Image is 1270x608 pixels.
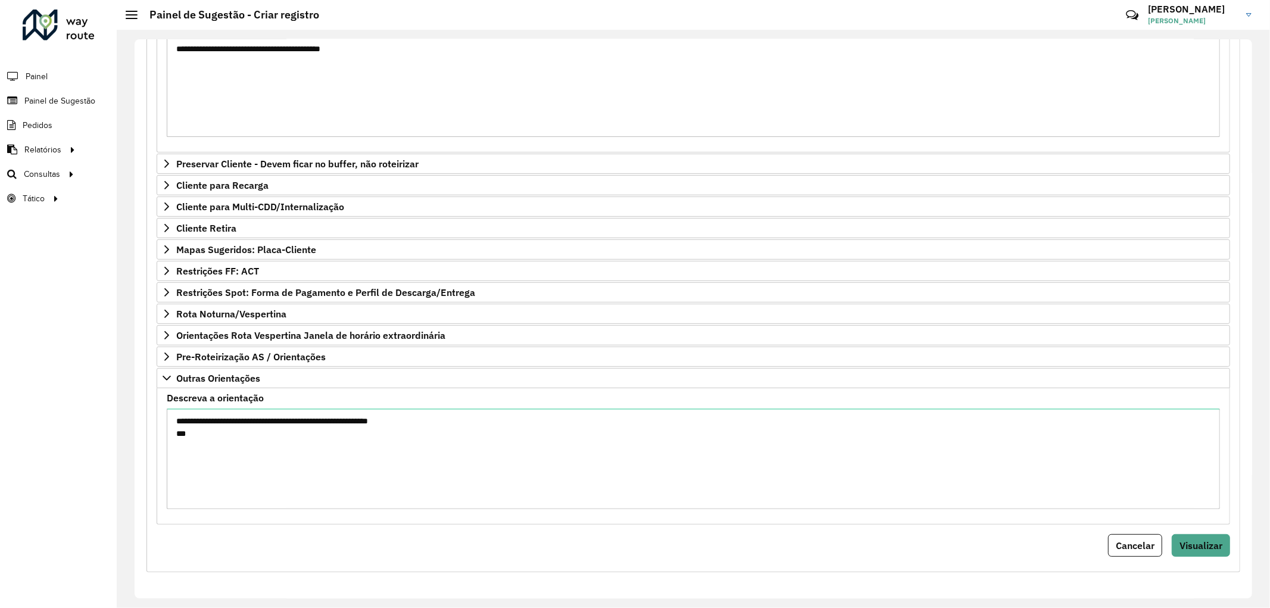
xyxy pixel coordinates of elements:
[24,144,61,156] span: Relatórios
[23,192,45,205] span: Tático
[157,261,1230,281] a: Restrições FF: ACT
[138,8,319,21] h2: Painel de Sugestão - Criar registro
[1179,540,1222,551] span: Visualizar
[157,197,1230,217] a: Cliente para Multi-CDD/Internalização
[157,347,1230,367] a: Pre-Roteirização AS / Orientações
[1116,540,1154,551] span: Cancelar
[157,282,1230,303] a: Restrições Spot: Forma de Pagamento e Perfil de Descarga/Entrega
[176,266,259,276] span: Restrições FF: ACT
[24,168,60,180] span: Consultas
[157,368,1230,388] a: Outras Orientações
[176,202,344,211] span: Cliente para Multi-CDD/Internalização
[157,388,1230,525] div: Outras Orientações
[1108,534,1162,557] button: Cancelar
[176,288,475,297] span: Restrições Spot: Forma de Pagamento e Perfil de Descarga/Entrega
[176,330,445,340] span: Orientações Rota Vespertina Janela de horário extraordinária
[157,325,1230,345] a: Orientações Rota Vespertina Janela de horário extraordinária
[1148,4,1237,15] h3: [PERSON_NAME]
[26,70,48,83] span: Painel
[23,119,52,132] span: Pedidos
[167,391,264,405] label: Descreva a orientação
[157,154,1230,174] a: Preservar Cliente - Devem ficar no buffer, não roteirizar
[176,223,236,233] span: Cliente Retira
[157,218,1230,238] a: Cliente Retira
[176,180,269,190] span: Cliente para Recarga
[1119,2,1145,28] a: Contato Rápido
[157,304,1230,324] a: Rota Noturna/Vespertina
[176,245,316,254] span: Mapas Sugeridos: Placa-Cliente
[157,239,1230,260] a: Mapas Sugeridos: Placa-Cliente
[1148,15,1237,26] span: [PERSON_NAME]
[176,159,419,169] span: Preservar Cliente - Devem ficar no buffer, não roteirizar
[24,95,95,107] span: Painel de Sugestão
[176,373,260,383] span: Outras Orientações
[176,309,286,319] span: Rota Noturna/Vespertina
[157,175,1230,195] a: Cliente para Recarga
[176,352,326,361] span: Pre-Roteirização AS / Orientações
[1172,534,1230,557] button: Visualizar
